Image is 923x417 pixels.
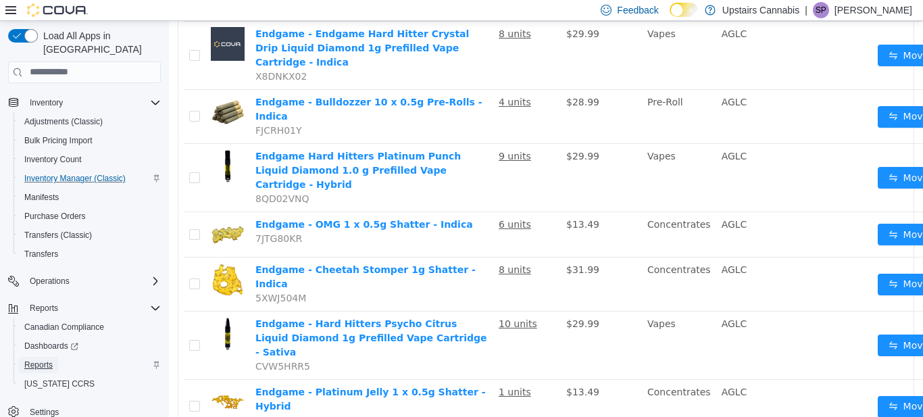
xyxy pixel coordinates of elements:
span: Purchase Orders [24,211,86,222]
u: 9 units [330,130,362,141]
img: Endgame - OMG 1 x 0.5g Shatter - Indica hero shot [42,197,76,230]
span: Transfers [19,246,161,262]
button: icon: swapMove [709,375,771,397]
span: Reports [24,300,161,316]
span: CVW5HRR5 [86,340,141,351]
span: $13.49 [397,366,430,376]
u: 4 units [330,76,362,87]
u: 8 units [330,243,362,254]
a: Transfers [19,246,64,262]
button: Reports [14,355,166,374]
a: Transfers (Classic) [19,227,97,243]
button: Manifests [14,188,166,207]
span: Reports [19,357,161,373]
a: Reports [19,357,58,373]
a: Endgame - Hard Hitters Psycho Citrus Liquid Diamond 1g Prefilled Vape Cartridge - Sativa [86,297,318,337]
button: icon: swapMove [709,85,771,107]
button: icon: swapMove [709,203,771,224]
span: Inventory Count [24,154,82,165]
span: AGLC [553,243,578,254]
span: Transfers (Classic) [19,227,161,243]
span: Purchase Orders [19,208,161,224]
u: 8 units [330,7,362,18]
span: Operations [30,276,70,287]
input: Dark Mode [670,3,698,17]
a: Dashboards [19,338,84,354]
span: $13.49 [397,198,430,209]
span: Inventory [30,97,63,108]
span: AGLC [553,198,578,209]
span: Feedback [617,3,658,17]
p: [PERSON_NAME] [834,2,912,18]
button: [US_STATE] CCRS [14,374,166,393]
span: Inventory Count [19,151,161,168]
img: Endgame - Endgame Hard Hitter Crystal Drip Liquid Diamond 1g Prefilled Vape Cartridge - Indica pl... [42,6,76,40]
button: Transfers [14,245,166,264]
button: Canadian Compliance [14,318,166,337]
p: | [805,2,807,18]
span: Inventory Manager (Classic) [19,170,161,187]
button: Operations [24,273,75,289]
button: Transfers (Classic) [14,226,166,245]
button: Purchase Orders [14,207,166,226]
a: Endgame - Bulldozzer 10 x 0.5g Pre-Rolls - Indica [86,76,314,101]
a: Manifests [19,189,64,205]
td: Vapes [473,123,547,191]
span: Bulk Pricing Import [24,135,93,146]
a: Inventory Count [19,151,87,168]
span: Bulk Pricing Import [19,132,161,149]
span: AGLC [553,7,578,18]
span: Dashboards [19,338,161,354]
a: Endgame - Platinum Jelly 1 x 0.5g Shatter - Hybrid [86,366,317,391]
span: Washington CCRS [19,376,161,392]
u: 6 units [330,198,362,209]
button: icon: swapMove [709,314,771,335]
img: Endgame - Cheetah Stomper 1g Shatter - Indica hero shot [42,242,76,276]
span: Inventory [24,95,161,111]
button: Reports [24,300,64,316]
a: Dashboards [14,337,166,355]
span: SP [816,2,826,18]
span: Dashboards [24,341,78,351]
img: Endgame - Platinum Jelly 1 x 0.5g Shatter - Hybrid hero shot [42,364,76,398]
a: [US_STATE] CCRS [19,376,100,392]
button: Bulk Pricing Import [14,131,166,150]
span: Reports [24,360,53,370]
button: Inventory Manager (Classic) [14,169,166,188]
span: AGLC [553,130,578,141]
a: Bulk Pricing Import [19,132,98,149]
td: Pre-Roll [473,69,547,123]
span: $28.99 [397,76,430,87]
u: 10 units [330,297,368,308]
span: Inventory Manager (Classic) [24,173,126,184]
span: 8QD02VNQ [86,172,141,183]
span: [US_STATE] CCRS [24,378,95,389]
a: Inventory Manager (Classic) [19,170,131,187]
span: Operations [24,273,161,289]
img: Endgame - Hard Hitters Psycho Citrus Liquid Diamond 1g Prefilled Vape Cartridge - Sativa hero shot [42,296,76,330]
img: Cova [27,3,88,17]
img: Endgame Hard Hitters Platinum Punch Liquid Diamond 1.0 g Prefilled Vape Cartridge - Hybrid hero shot [42,128,76,162]
button: Operations [3,272,166,291]
span: X8DNKX02 [86,50,138,61]
span: Manifests [19,189,161,205]
u: 1 units [330,366,362,376]
button: Adjustments (Classic) [14,112,166,131]
a: Endgame - Cheetah Stomper 1g Shatter - Indica [86,243,307,268]
a: Endgame - OMG 1 x 0.5g Shatter - Indica [86,198,304,209]
span: Canadian Compliance [19,319,161,335]
button: icon: swapMove [709,253,771,274]
span: $29.99 [397,7,430,18]
span: AGLC [553,366,578,376]
span: $29.99 [397,130,430,141]
span: AGLC [553,76,578,87]
a: Purchase Orders [19,208,91,224]
span: $29.99 [397,297,430,308]
button: Reports [3,299,166,318]
a: Endgame - Endgame Hard Hitter Crystal Drip Liquid Diamond 1g Prefilled Vape Cartridge - Indica [86,7,300,47]
button: Inventory [3,93,166,112]
span: Transfers [24,249,58,260]
a: Endgame Hard Hitters Platinum Punch Liquid Diamond 1.0 g Prefilled Vape Cartridge - Hybrid [86,130,292,169]
button: icon: swapMove [709,146,771,168]
span: AGLC [553,297,578,308]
